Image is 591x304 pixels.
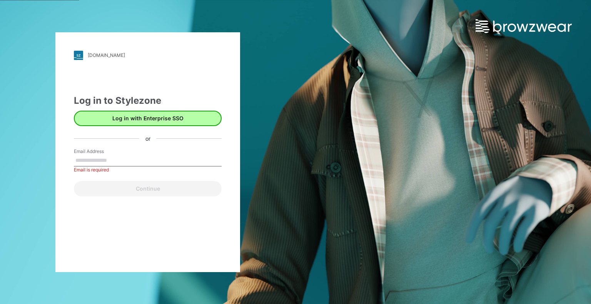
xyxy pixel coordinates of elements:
a: [DOMAIN_NAME] [74,51,222,60]
img: browzwear-logo.e42bd6dac1945053ebaf764b6aa21510.svg [476,19,572,33]
div: or [139,135,157,143]
button: Log in with Enterprise SSO [74,111,222,126]
div: Log in to Stylezone [74,94,222,108]
div: Email is required [74,166,222,173]
img: stylezone-logo.562084cfcfab977791bfbf7441f1a819.svg [74,51,83,60]
div: [DOMAIN_NAME] [88,52,125,58]
label: Email Address [74,148,128,155]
